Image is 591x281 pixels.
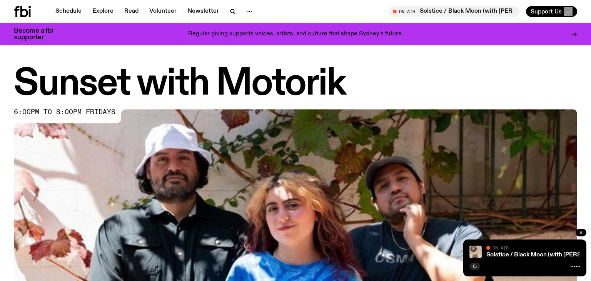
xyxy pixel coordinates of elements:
[531,8,562,15] span: Support Us
[469,246,482,258] img: A scanned scripture of medieval islamic astrology illustrating an eclipse
[492,245,509,250] span: On Air
[88,6,118,17] a: Explore
[526,6,577,17] button: Support Us
[51,6,86,17] a: Schedule
[188,31,403,38] p: Regular giving supports voices, artists, and culture that shape Sydney’s future.
[120,6,143,17] a: Read
[14,67,577,101] h1: Sunset with Motorik
[183,6,224,17] a: Newsletter
[389,6,520,17] button: On AirSolstice / Black Moon (with [PERSON_NAME])
[14,28,63,41] h3: Become a fbi supporter
[14,109,115,115] span: 6:00pm to 8:00pm fridays
[145,6,181,17] a: Volunteer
